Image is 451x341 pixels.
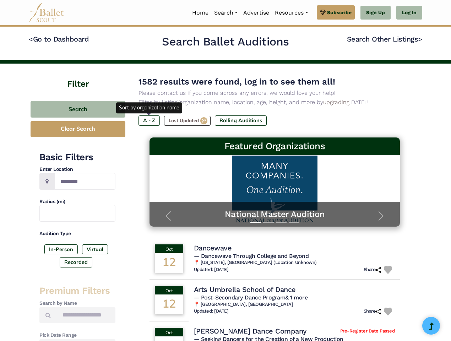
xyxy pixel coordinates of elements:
[194,260,395,266] h6: 📍 [US_STATE], [GEOGRAPHIC_DATA] (Location Unknown)
[272,5,311,20] a: Resources
[39,151,115,163] h3: Basic Filters
[317,5,355,20] a: Subscribe
[31,121,125,137] button: Clear Search
[56,307,115,324] input: Search by names...
[194,285,296,294] h4: Arts Umbrella School of Dance
[39,166,115,173] h4: Enter Location
[82,244,108,254] label: Virtual
[164,116,211,126] label: Last Updated
[138,88,411,98] p: Please contact us if you come across any errors, we would love your help!
[347,35,422,43] a: Search Other Listings>
[194,308,229,314] h6: Updated: [DATE]
[215,115,267,125] label: Rolling Auditions
[155,253,183,273] div: 12
[418,34,422,43] code: >
[39,300,115,307] h4: Search by Name
[29,64,127,90] h4: Filter
[360,6,391,20] a: Sign Up
[340,328,395,334] span: Pre-Register Date Passed
[155,286,183,294] div: Oct
[155,328,183,336] div: Oct
[276,218,287,227] button: Slide 3
[323,99,349,105] a: upgrading
[138,115,160,125] label: A - Z
[189,5,211,20] a: Home
[327,9,352,16] span: Subscribe
[194,253,309,259] span: — Dancewave Through College and Beyond
[250,218,261,227] button: Slide 1
[138,98,411,107] p: Filter by listing/organization name, location, age, height, and more by [DATE]!
[29,35,89,43] a: <Go to Dashboard
[39,285,115,297] h3: Premium Filters
[60,257,92,267] label: Recorded
[138,77,335,87] span: 1582 results were found, log in to see them all!
[289,218,299,227] button: Slide 4
[155,294,183,314] div: 12
[54,173,115,190] input: Location
[39,198,115,205] h4: Radius (mi)
[240,5,272,20] a: Advertise
[396,6,422,20] a: Log In
[194,243,232,253] h4: Dancewave
[29,34,33,43] code: <
[364,308,381,314] h6: Share
[194,267,229,273] h6: Updated: [DATE]
[194,294,308,301] span: — Post-Secondary Dance Program
[194,302,395,308] h6: 📍 [GEOGRAPHIC_DATA], [GEOGRAPHIC_DATA]
[155,244,183,253] div: Oct
[157,209,393,220] a: National Master Audition
[155,140,395,152] h3: Featured Organizations
[44,244,78,254] label: In-Person
[116,102,182,113] div: Sort by organization name
[285,294,308,301] a: & 1 more
[39,230,115,237] h4: Audition Type
[162,34,289,49] h2: Search Ballet Auditions
[194,326,307,336] h4: [PERSON_NAME] Dance Company
[39,332,115,339] h4: Pick Date Range
[211,5,240,20] a: Search
[364,267,381,273] h6: Share
[320,9,326,16] img: gem.svg
[31,101,125,118] button: Search
[263,218,274,227] button: Slide 2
